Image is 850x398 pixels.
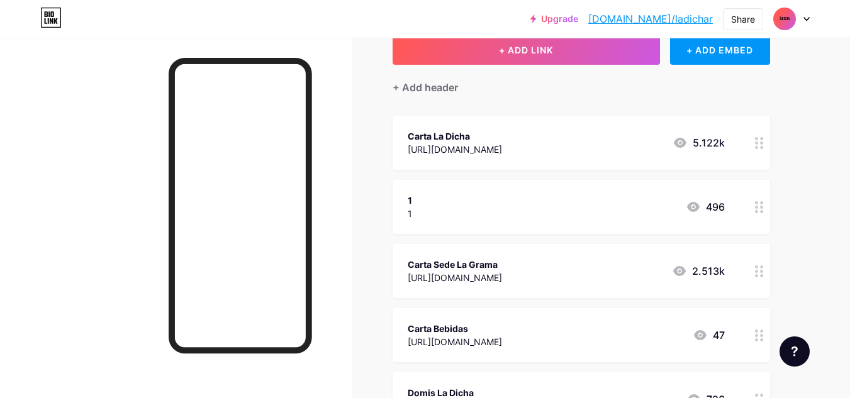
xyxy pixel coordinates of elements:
div: [URL][DOMAIN_NAME] [408,143,502,156]
img: La Dicha Restaurante [773,7,797,31]
div: Carta La Dicha [408,130,502,143]
a: [DOMAIN_NAME]/ladichar [588,11,713,26]
div: 47 [693,328,725,343]
div: 2.513k [672,263,725,279]
button: + ADD LINK [393,35,660,65]
a: Upgrade [530,14,578,24]
div: 496 [686,199,725,214]
div: Share [731,13,755,26]
div: 5.122k [673,135,725,150]
div: [URL][DOMAIN_NAME] [408,335,502,348]
div: 1 [408,194,412,207]
div: Carta Sede La Grama [408,258,502,271]
span: + ADD LINK [499,45,553,55]
div: Carta Bebidas [408,322,502,335]
div: + Add header [393,80,458,95]
div: [URL][DOMAIN_NAME] [408,271,502,284]
div: 1 [408,207,412,220]
div: + ADD EMBED [670,35,770,65]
